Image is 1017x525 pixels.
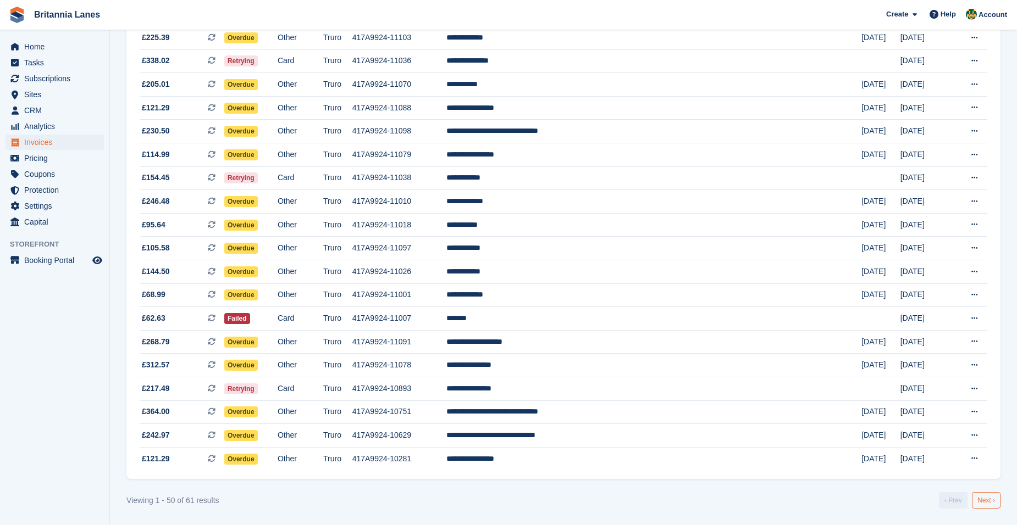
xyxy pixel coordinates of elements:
td: [DATE] [861,260,900,284]
td: Other [278,26,323,50]
span: Overdue [224,220,258,231]
span: Booking Portal [24,253,90,268]
td: [DATE] [900,26,950,50]
span: Retrying [224,172,258,183]
span: Settings [24,198,90,214]
span: Account [979,9,1007,20]
td: [DATE] [900,400,950,424]
span: Failed [224,313,250,324]
td: [DATE] [900,237,950,260]
td: [DATE] [861,330,900,354]
span: Overdue [224,126,258,137]
span: £105.58 [142,242,170,254]
td: 417A9924-11078 [352,354,447,377]
td: Truro [323,354,352,377]
td: Truro [323,283,352,307]
span: £242.97 [142,429,170,441]
td: 417A9924-11088 [352,96,447,120]
td: [DATE] [861,213,900,237]
span: Analytics [24,119,90,134]
td: 417A9924-10629 [352,424,447,448]
span: Help [941,9,956,20]
td: 417A9924-11007 [352,307,447,331]
a: Previous [939,492,968,509]
td: Truro [323,120,352,143]
span: Overdue [224,32,258,43]
td: [DATE] [861,96,900,120]
span: Overdue [224,149,258,160]
td: [DATE] [900,354,950,377]
td: Card [278,307,323,331]
a: menu [5,253,104,268]
img: stora-icon-8386f47178a22dfd0bd8f6a31ec36ba5ce8667c1dd55bd0f319d3a0aa187defe.svg [9,7,25,23]
span: Sites [24,87,90,102]
td: 417A9924-11098 [352,120,447,143]
td: Truro [323,447,352,470]
td: Truro [323,49,352,73]
td: Truro [323,73,352,97]
a: menu [5,87,104,102]
td: Other [278,143,323,167]
td: 417A9924-10893 [352,377,447,401]
span: £121.29 [142,102,170,114]
td: [DATE] [900,166,950,190]
span: Pricing [24,150,90,166]
span: Invoices [24,135,90,150]
td: 417A9924-11010 [352,190,447,214]
a: menu [5,71,104,86]
td: Card [278,166,323,190]
span: £62.63 [142,312,165,324]
td: [DATE] [900,143,950,167]
td: [DATE] [861,26,900,50]
span: Overdue [224,79,258,90]
img: Sarah Lane [966,9,977,20]
td: 417A9924-11018 [352,213,447,237]
span: £217.49 [142,383,170,394]
td: Other [278,283,323,307]
td: [DATE] [900,73,950,97]
span: £154.45 [142,172,170,183]
td: [DATE] [900,283,950,307]
td: Other [278,190,323,214]
td: [DATE] [861,400,900,424]
span: £230.50 [142,125,170,137]
td: Other [278,447,323,470]
td: Other [278,237,323,260]
td: 417A9924-11070 [352,73,447,97]
span: £246.48 [142,196,170,207]
td: Truro [323,330,352,354]
td: [DATE] [900,447,950,470]
span: £338.02 [142,55,170,66]
td: Other [278,354,323,377]
a: menu [5,39,104,54]
span: Overdue [224,406,258,417]
span: Retrying [224,55,258,66]
span: Capital [24,214,90,230]
td: [DATE] [900,377,950,401]
a: menu [5,150,104,166]
span: £114.99 [142,149,170,160]
span: Overdue [224,103,258,114]
td: Truro [323,237,352,260]
span: Overdue [224,243,258,254]
span: £95.64 [142,219,165,231]
td: Truro [323,166,352,190]
td: Other [278,96,323,120]
td: Truro [323,260,352,284]
td: Other [278,120,323,143]
td: Card [278,377,323,401]
span: Home [24,39,90,54]
td: [DATE] [861,73,900,97]
td: [DATE] [861,447,900,470]
td: 417A9924-11026 [352,260,447,284]
nav: Pages [937,492,1003,509]
td: Truro [323,190,352,214]
span: £121.29 [142,453,170,465]
td: 417A9924-11001 [352,283,447,307]
td: 417A9924-11079 [352,143,447,167]
td: [DATE] [900,330,950,354]
a: Next [972,492,1001,509]
td: 417A9924-11103 [352,26,447,50]
a: menu [5,119,104,134]
span: £364.00 [142,406,170,417]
